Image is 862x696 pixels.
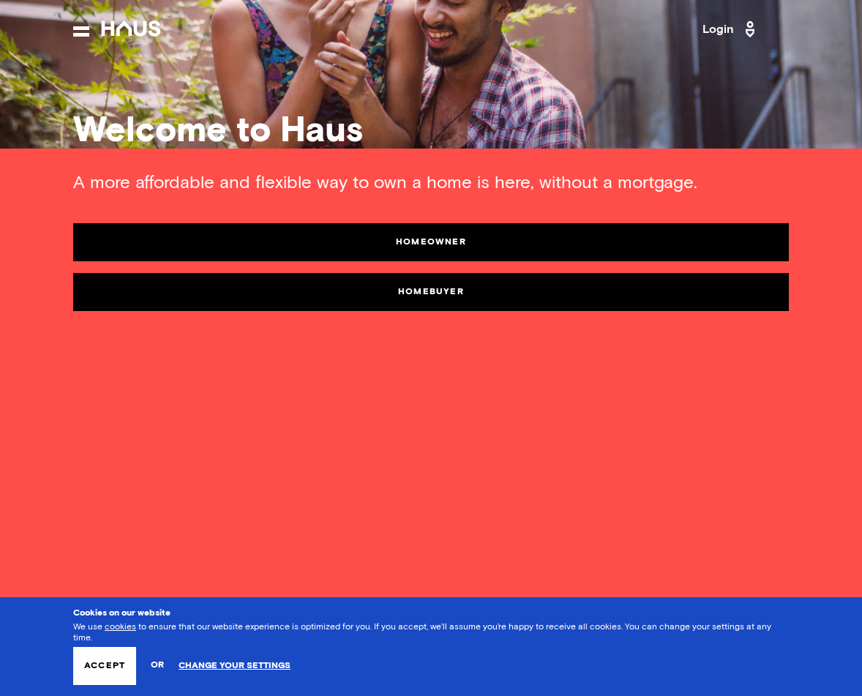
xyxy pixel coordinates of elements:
span: We use to ensure that our website experience is optimized for you. If you accept, we’ll assume yo... [73,623,771,642]
a: cookies [105,623,136,632]
button: Accept [73,647,136,685]
a: Login [702,18,760,41]
a: Homebuyer [73,273,789,311]
a: Homeowner [73,223,789,261]
span: or [151,653,164,678]
div: A more affordable and flexible way to own a home is here, without a mortgage. [73,172,789,194]
h3: Cookies on our website [73,608,789,618]
div: Welcome to Haus [73,113,789,149]
a: Change your settings [179,661,291,671]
